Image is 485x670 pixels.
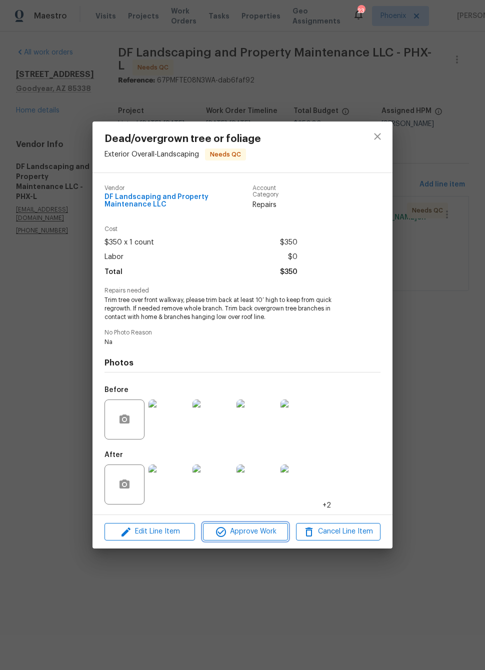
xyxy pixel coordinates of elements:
span: Exterior Overall - Landscaping [104,151,199,158]
h5: Before [104,386,128,393]
button: Approve Work [203,523,287,540]
span: Cost [104,226,297,232]
span: Dead/overgrown tree or foliage [104,133,261,144]
span: Total [104,265,122,279]
span: $350 x 1 count [104,235,154,250]
span: Trim tree over front walkway, please trim back at least 10’ high to keep from quick regrowth. If ... [104,296,353,321]
span: Cancel Line Item [299,525,377,538]
span: $0 [288,250,297,264]
span: Repairs needed [104,287,380,294]
span: Edit Line Item [107,525,192,538]
span: Na [104,338,353,346]
h4: Photos [104,358,380,368]
button: close [365,124,389,148]
span: Repairs [252,200,297,210]
span: +2 [322,500,331,510]
span: Vendor [104,185,252,191]
span: $350 [280,265,297,279]
span: Needs QC [206,149,245,159]
span: No Photo Reason [104,329,380,336]
button: Cancel Line Item [296,523,380,540]
span: DF Landscaping and Property Maintenance LLC [104,193,252,208]
div: 23 [357,6,364,16]
button: Edit Line Item [104,523,195,540]
span: $350 [280,235,297,250]
span: Labor [104,250,123,264]
span: Account Category [252,185,297,198]
span: Approve Work [206,525,284,538]
h5: After [104,451,123,458]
